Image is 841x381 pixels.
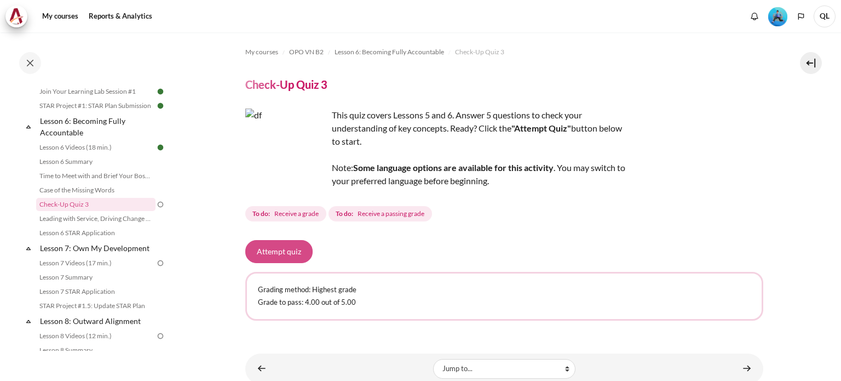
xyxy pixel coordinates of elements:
a: STAR Project #1.5: Update STAR Plan [36,299,155,312]
nav: Navigation bar [245,43,763,61]
h4: Check-Up Quiz 3 [245,77,327,92]
span: Collapse [23,316,34,327]
a: Leading with Service, Driving Change (Pucknalin's Story) ► [736,358,758,379]
a: Lesson 6: Becoming Fully Accountable [38,113,155,140]
a: ◄ Case of the Missing Words [251,358,273,379]
div: Level #3 [768,6,787,26]
a: Lesson 6: Becoming Fully Accountable [335,46,444,59]
a: My courses [245,46,278,59]
span: My courses [245,47,278,57]
a: Lesson 7: Own My Development [38,241,155,255]
img: Done [155,101,165,111]
p: Grade to pass: 4.00 out of 5.00 [258,297,751,308]
span: Collapse [23,243,34,254]
img: To do [155,258,165,268]
span: Lesson 6: Becoming Fully Accountable [335,47,444,57]
a: Check-Up Quiz 3 [455,46,504,59]
a: Lesson 7 STAR Application [36,285,155,298]
span: Note: [332,162,353,173]
span: Receive a grade [274,209,319,219]
a: Lesson 6 STAR Application [36,226,155,240]
a: Join Your Learning Lab Session #1 [36,85,155,98]
p: Grading method: Highest grade [258,285,751,295]
div: This quiz covers Lessons 5 and 6. Answer 5 questions to check your understanding of key concepts.... [245,109,629,187]
span: Check-Up Quiz 3 [455,47,504,57]
a: User menu [814,5,836,27]
div: Show notification window with no new notifications [746,8,763,25]
img: Done [155,143,165,152]
a: Lesson 8: Outward Alignment [38,314,155,328]
img: Level #3 [768,7,787,26]
button: Attempt quiz [245,240,313,263]
strong: Some language options are available for this activity [353,162,554,173]
a: My courses [38,5,82,27]
a: Leading with Service, Driving Change (Pucknalin's Story) [36,212,155,225]
img: Done [155,87,165,96]
span: Collapse [23,121,34,132]
a: Time to Meet with and Brief Your Boss #1 [36,169,155,183]
a: Lesson 7 Videos (17 min.) [36,257,155,270]
a: Case of the Missing Words [36,184,155,197]
a: STAR Project #1: STAR Plan Submission [36,99,155,112]
div: Completion requirements for Check-Up Quiz 3 [245,204,434,224]
img: Architeck [9,8,24,25]
strong: "Attempt Quiz" [511,123,571,133]
span: Receive a passing grade [358,209,424,219]
a: Lesson 8 Summary [36,344,155,357]
span: OPO VN B2 [289,47,324,57]
a: Lesson 6 Summary [36,155,155,168]
a: Lesson 6 Videos (18 min.) [36,141,155,154]
img: To do [155,331,165,341]
a: Level #3 [764,6,792,26]
a: Architeck Architeck [5,5,33,27]
strong: To do: [252,209,270,219]
img: df [245,109,327,191]
img: To do [155,200,165,209]
a: Check-Up Quiz 3 [36,198,155,211]
button: Languages [793,8,809,25]
a: Lesson 8 Videos (12 min.) [36,329,155,343]
a: Reports & Analytics [85,5,156,27]
span: QL [814,5,836,27]
a: OPO VN B2 [289,46,324,59]
strong: To do: [336,209,353,219]
a: Lesson 7 Summary [36,271,155,284]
